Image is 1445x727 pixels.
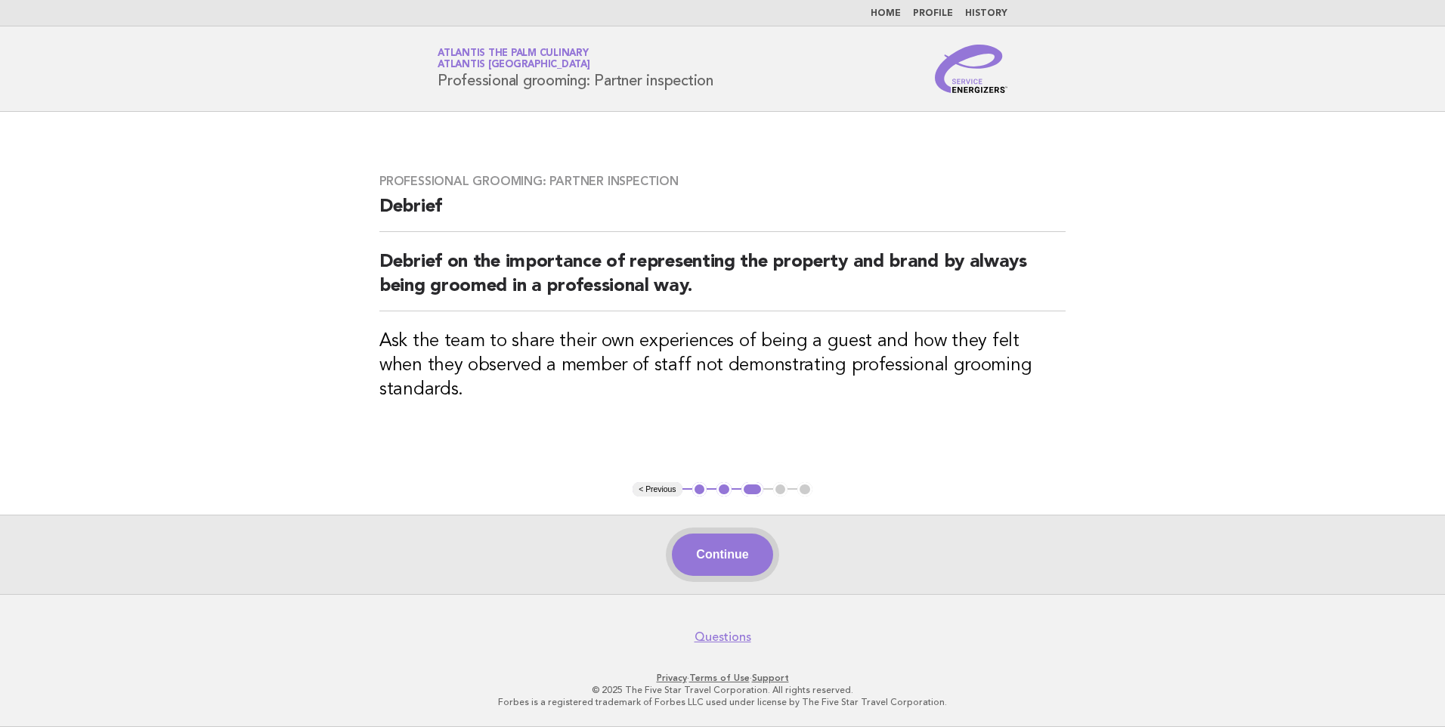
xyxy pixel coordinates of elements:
[935,45,1007,93] img: Service Energizers
[695,630,751,645] a: Questions
[438,48,590,70] a: Atlantis The Palm CulinaryAtlantis [GEOGRAPHIC_DATA]
[689,673,750,683] a: Terms of Use
[260,672,1185,684] p: · ·
[672,534,772,576] button: Continue
[379,174,1066,189] h3: Professional grooming: Partner inspection
[741,482,763,497] button: 3
[913,9,953,18] a: Profile
[965,9,1007,18] a: History
[438,60,590,70] span: Atlantis [GEOGRAPHIC_DATA]
[438,49,713,88] h1: Professional grooming: Partner inspection
[633,482,682,497] button: < Previous
[871,9,901,18] a: Home
[657,673,687,683] a: Privacy
[379,329,1066,402] h3: Ask the team to share their own experiences of being a guest and how they felt when they observed...
[692,482,707,497] button: 1
[379,250,1066,311] h2: Debrief on the importance of representing the property and brand by always being groomed in a pro...
[379,195,1066,232] h2: Debrief
[752,673,789,683] a: Support
[260,696,1185,708] p: Forbes is a registered trademark of Forbes LLC used under license by The Five Star Travel Corpora...
[260,684,1185,696] p: © 2025 The Five Star Travel Corporation. All rights reserved.
[716,482,732,497] button: 2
